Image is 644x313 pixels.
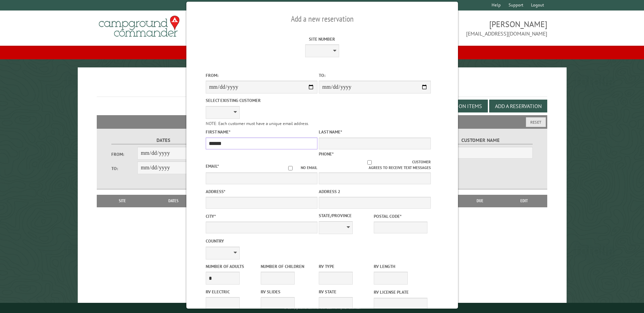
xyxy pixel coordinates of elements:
[284,306,361,310] small: © Campground Commander LLC. All rights reserved.
[205,97,317,104] label: Select existing customer
[501,195,547,207] th: Edit
[111,165,137,172] label: To:
[205,163,219,169] label: Email
[319,289,372,295] label: RV State
[266,36,378,42] label: Site Number
[97,13,182,40] img: Campground Commander
[205,188,317,195] label: Address
[260,289,314,295] label: RV Slides
[205,72,317,79] label: From:
[205,13,438,25] h2: Add a new reservation
[97,78,547,97] h1: Reservations
[100,195,144,207] th: Site
[319,72,430,79] label: To:
[205,129,317,135] label: First Name
[319,159,430,171] label: Customer agrees to receive text messages
[319,263,372,270] label: RV Type
[145,195,203,207] th: Dates
[526,117,546,127] button: Reset
[374,213,427,220] label: Postal Code
[97,115,547,128] h2: Filters
[205,289,259,295] label: RV Electric
[205,263,259,270] label: Number of Adults
[205,121,309,126] small: NOTE: Each customer must have a unique email address.
[429,100,488,112] button: Edit Add-on Items
[459,195,501,207] th: Due
[319,212,372,219] label: State/Province
[280,166,301,170] input: No email
[327,160,412,165] input: Customer agrees to receive text messages
[319,151,334,157] label: Phone
[280,165,317,171] label: No email
[319,188,430,195] label: Address 2
[111,137,215,144] label: Dates
[260,263,314,270] label: Number of Children
[489,100,547,112] button: Add a Reservation
[429,137,532,144] label: Customer Name
[205,238,317,244] label: Country
[111,151,137,158] label: From:
[374,263,427,270] label: RV Length
[374,289,427,295] label: RV License Plate
[319,129,430,135] label: Last Name
[205,213,317,220] label: City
